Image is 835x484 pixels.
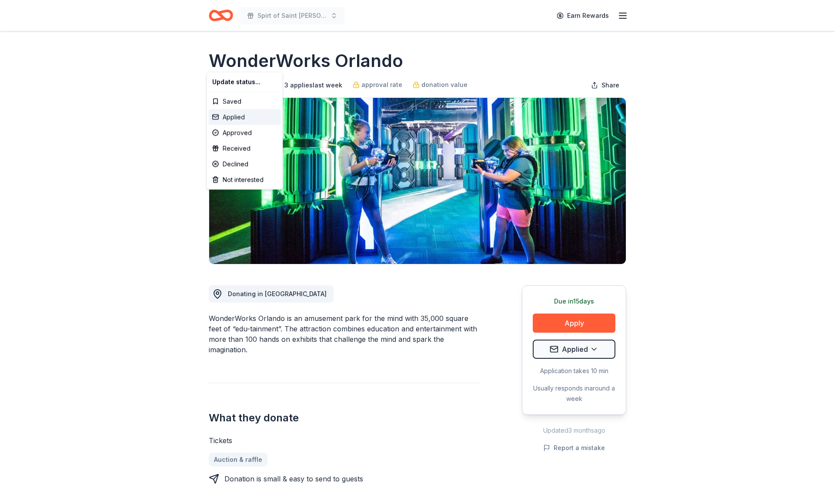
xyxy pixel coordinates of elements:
div: Declined [209,156,281,172]
div: Saved [209,93,281,109]
div: Not interested [209,172,281,187]
div: Applied [209,109,281,125]
div: Received [209,140,281,156]
div: Approved [209,125,281,140]
div: Update status... [209,74,281,90]
span: Spirt of Saint [PERSON_NAME] [257,10,327,21]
